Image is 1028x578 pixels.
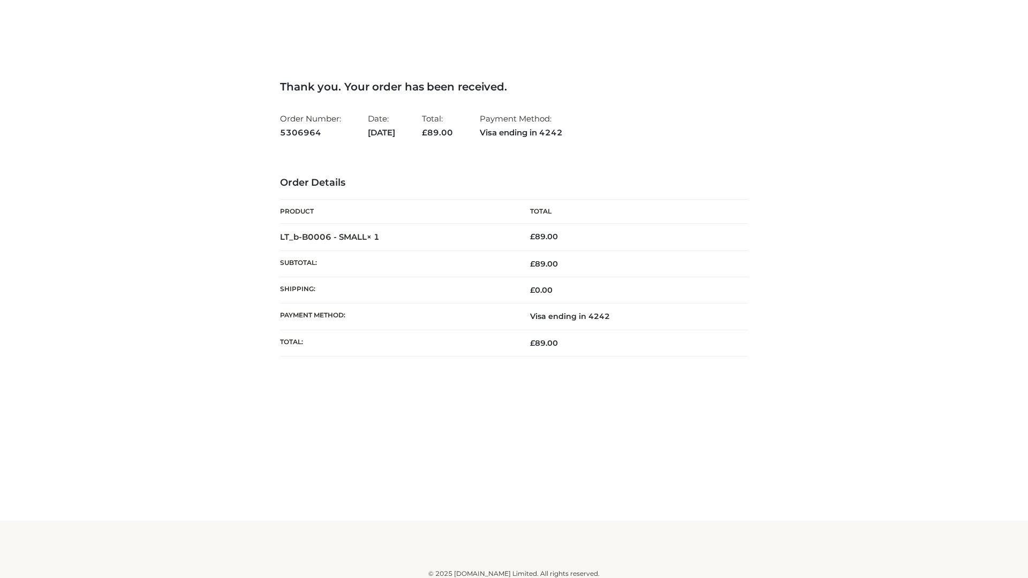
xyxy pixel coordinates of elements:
td: Visa ending in 4242 [514,303,748,330]
h3: Order Details [280,177,748,189]
span: £ [422,127,427,138]
strong: × 1 [367,232,380,242]
bdi: 0.00 [530,285,553,295]
th: Product [280,200,514,224]
li: Total: [422,109,453,142]
span: 89.00 [530,338,558,348]
strong: 5306964 [280,126,341,140]
span: £ [530,259,535,269]
th: Subtotal: [280,250,514,277]
span: £ [530,338,535,348]
li: Payment Method: [480,109,563,142]
li: Date: [368,109,395,142]
span: 89.00 [530,259,558,269]
li: Order Number: [280,109,341,142]
bdi: 89.00 [530,232,558,241]
span: 89.00 [422,127,453,138]
th: Payment method: [280,303,514,330]
span: £ [530,285,535,295]
strong: Visa ending in 4242 [480,126,563,140]
th: Shipping: [280,277,514,303]
h3: Thank you. Your order has been received. [280,80,748,93]
span: £ [530,232,535,241]
strong: [DATE] [368,126,395,140]
th: Total [514,200,748,224]
strong: LT_b-B0006 - SMALL [280,232,380,242]
th: Total: [280,330,514,356]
